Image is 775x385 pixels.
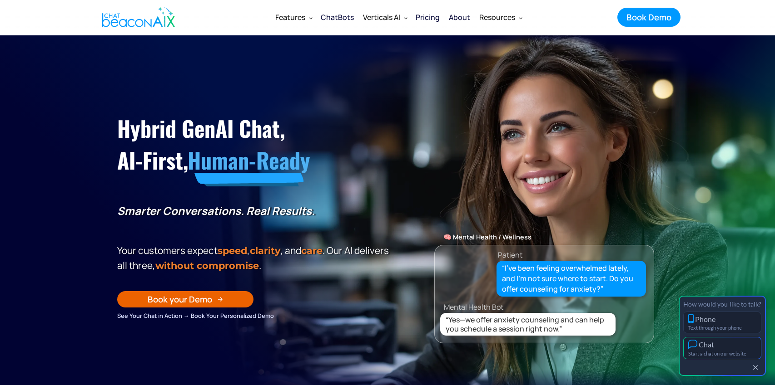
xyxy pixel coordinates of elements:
div: Verticals AI [358,6,411,28]
img: Dropdown [309,16,313,19]
a: ChatBots [316,5,358,29]
div: 🧠 Mental Health / Wellness [435,231,654,244]
span: clarity [250,245,280,256]
a: Book your Demo [117,291,253,307]
a: home [94,1,180,33]
img: Dropdown [404,16,407,19]
strong: Smarter Conversations. Real Results. [117,203,315,218]
div: Resources [479,11,515,24]
span: Human-Ready [188,144,310,176]
h1: Hybrid GenAI Chat, AI-First, [117,112,392,176]
div: Features [275,11,305,24]
div: Pricing [416,11,440,24]
div: “I’ve been feeling overwhelmed lately, and I’m not sure where to start. Do you offer counseling f... [502,263,641,295]
div: “Yes—we offer anxiety counseling and can help you schedule a session right now.” [446,315,613,333]
div: ChatBots [321,11,354,24]
strong: speed [218,245,247,256]
a: Pricing [411,5,444,29]
span: without compromise [155,260,259,271]
div: Verticals AI [363,11,400,24]
div: See Your Chat in Action → Book Your Personalized Demo [117,311,392,321]
a: About [444,5,475,29]
div: About [449,11,470,24]
div: Book Demo [626,11,671,23]
div: Book your Demo [148,293,212,305]
img: Dropdown [519,16,522,19]
div: Mental Health Bot [444,301,663,313]
span: care [301,245,323,256]
div: Patient [498,249,522,261]
p: Your customers expect , , and . Our Al delivers all three, . [117,243,392,273]
div: Resources [475,6,526,28]
div: Features [271,6,316,28]
img: Arrow [218,297,223,302]
a: Book Demo [617,8,681,27]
